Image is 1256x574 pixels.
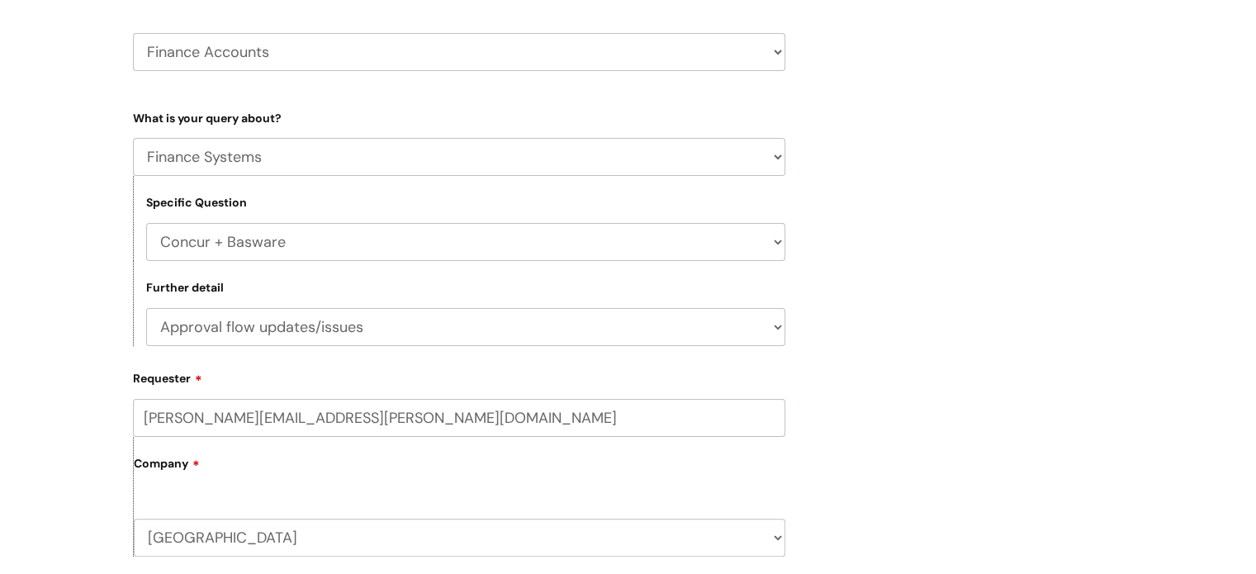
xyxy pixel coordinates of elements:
[146,281,224,295] label: Further detail
[146,196,247,210] label: Specific Question
[134,451,785,488] label: Company
[133,366,785,386] label: Requester
[133,108,785,126] label: What is your query about?
[133,399,785,437] input: Email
